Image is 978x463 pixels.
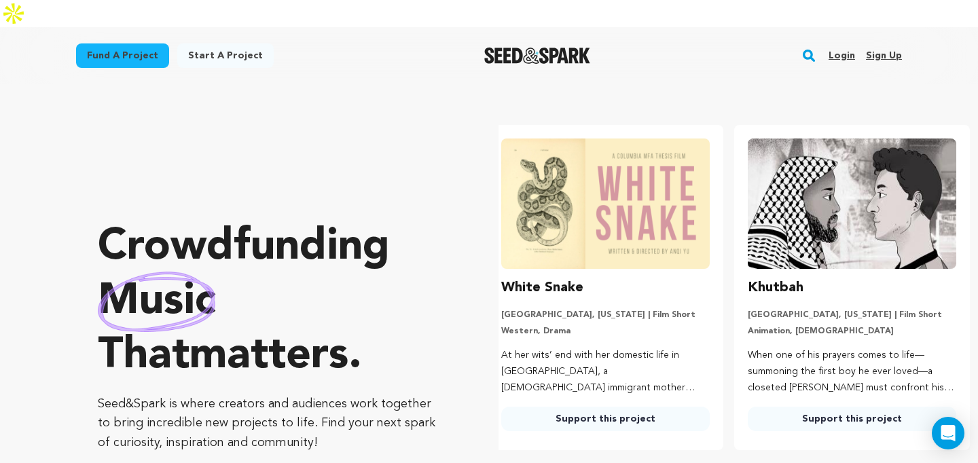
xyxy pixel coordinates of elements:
[866,45,902,67] a: Sign up
[501,326,710,337] p: Western, Drama
[501,407,710,431] a: Support this project
[748,348,956,396] p: When one of his prayers comes to life—summoning the first boy he ever loved—a closeted [PERSON_NA...
[932,417,964,449] div: Open Intercom Messenger
[748,138,956,269] img: Khutbah image
[177,43,274,68] a: Start a project
[501,310,710,320] p: [GEOGRAPHIC_DATA], [US_STATE] | Film Short
[748,277,803,299] h3: Khutbah
[98,221,444,384] p: Crowdfunding that .
[829,45,855,67] a: Login
[98,272,215,332] img: hand sketched image
[76,43,169,68] a: Fund a project
[748,310,956,320] p: [GEOGRAPHIC_DATA], [US_STATE] | Film Short
[98,394,444,453] p: Seed&Spark is where creators and audiences work together to bring incredible new projects to life...
[748,407,956,431] a: Support this project
[189,335,348,378] span: matters
[748,326,956,337] p: Animation, [DEMOGRAPHIC_DATA]
[484,48,591,64] a: Seed&Spark Homepage
[501,277,583,299] h3: White Snake
[501,348,710,396] p: At her wits’ end with her domestic life in [GEOGRAPHIC_DATA], a [DEMOGRAPHIC_DATA] immigrant moth...
[484,48,591,64] img: Seed&Spark Logo Dark Mode
[501,138,710,269] img: White Snake image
